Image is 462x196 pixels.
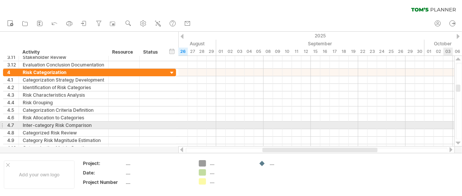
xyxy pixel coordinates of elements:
div: Tuesday, 16 September 2025 [320,48,330,56]
div: September 2025 [216,40,425,48]
div: 4.10 [7,144,19,151]
div: 4.7 [7,122,19,129]
div: Thursday, 25 September 2025 [387,48,396,56]
div: Tuesday, 23 September 2025 [368,48,377,56]
div: Add your own logo [4,161,75,189]
div: Tuesday, 26 August 2025 [178,48,188,56]
div: .... [126,179,190,185]
div: Wednesday, 1 October 2025 [425,48,434,56]
div: Categorization Matrix Creation [23,144,105,151]
div: Project Number [83,179,125,185]
div: Monday, 29 September 2025 [406,48,415,56]
div: Thursday, 18 September 2025 [339,48,349,56]
div: Friday, 29 August 2025 [207,48,216,56]
div: Date: [83,170,125,176]
div: Wednesday, 27 August 2025 [188,48,197,56]
div: Status [143,48,160,56]
div: 4.8 [7,129,19,136]
div: Friday, 12 September 2025 [301,48,311,56]
div: Wednesday, 10 September 2025 [283,48,292,56]
div: 4.4 [7,99,19,106]
div: Risk Allocation to Categories [23,114,105,121]
div: Monday, 8 September 2025 [264,48,273,56]
div: Project: [83,160,125,167]
div: 4.3 [7,91,19,99]
div: 4.2 [7,84,19,91]
div: Categorization Criteria Definition [23,106,105,114]
div: 4.9 [7,137,19,144]
div: .... [210,178,251,185]
div: 4 [7,69,19,76]
div: Category Risk Magnitude Estimation [23,137,105,144]
div: Risk Characteristics Analysis [23,91,105,99]
div: 4.5 [7,106,19,114]
div: Monday, 22 September 2025 [358,48,368,56]
div: .... [270,160,311,167]
div: Friday, 3 October 2025 [443,48,453,56]
div: Inter-category Risk Comparison [23,122,105,129]
div: Thursday, 2 October 2025 [434,48,443,56]
div: Monday, 15 September 2025 [311,48,320,56]
div: 3.12 [7,61,19,68]
div: Thursday, 4 September 2025 [245,48,254,56]
div: Wednesday, 3 September 2025 [235,48,245,56]
div: Identification of Risk Categories [23,84,105,91]
div: Tuesday, 9 September 2025 [273,48,283,56]
div: Activity [22,48,104,56]
div: Thursday, 28 August 2025 [197,48,207,56]
div: Tuesday, 30 September 2025 [415,48,425,56]
div: Friday, 26 September 2025 [396,48,406,56]
div: .... [210,160,251,167]
div: .... [210,169,251,176]
div: 4.1 [7,76,19,83]
div: Resource [112,48,135,56]
div: .... [126,160,190,167]
div: Monday, 1 September 2025 [216,48,226,56]
div: Categorized Risk Review [23,129,105,136]
div: Friday, 19 September 2025 [349,48,358,56]
div: Stakeholder Review [23,54,105,61]
div: Wednesday, 17 September 2025 [330,48,339,56]
div: Friday, 5 September 2025 [254,48,264,56]
div: Wednesday, 24 September 2025 [377,48,387,56]
div: Risk Categorization [23,69,105,76]
div: Risk Grouping [23,99,105,106]
div: Evaluation Conclusion Documentation [23,61,105,68]
div: Tuesday, 2 September 2025 [226,48,235,56]
div: Categorization Strategy Development [23,76,105,83]
div: .... [126,170,190,176]
div: 3.11 [7,54,19,61]
div: Thursday, 11 September 2025 [292,48,301,56]
div: 4.6 [7,114,19,121]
